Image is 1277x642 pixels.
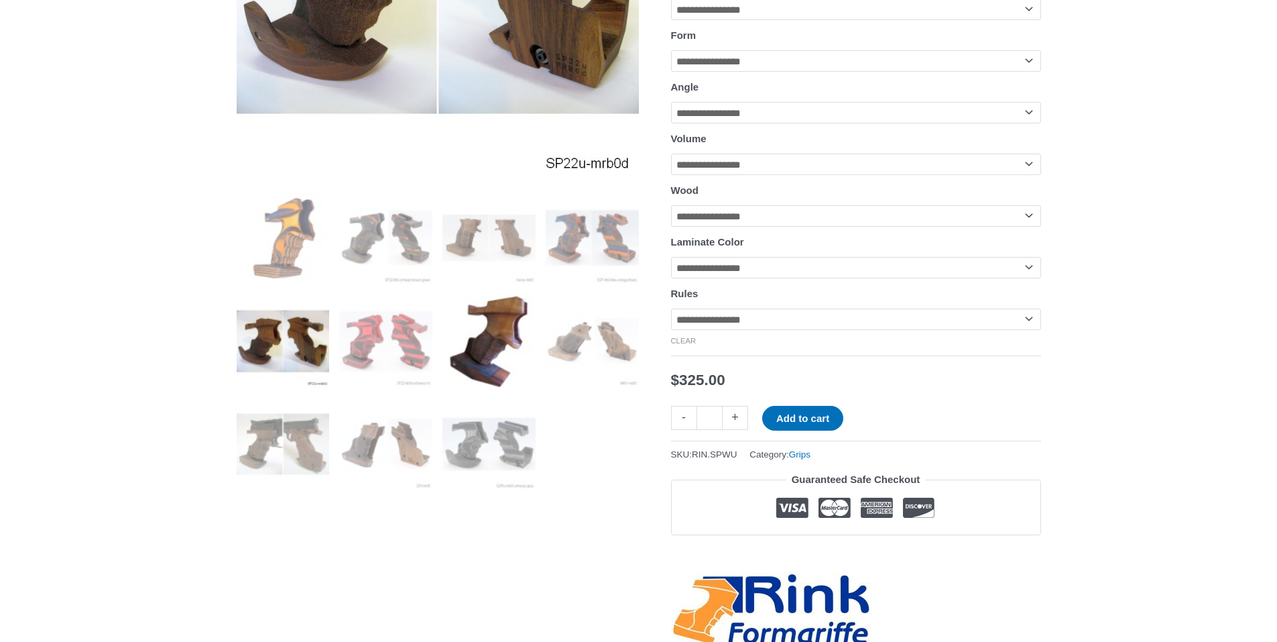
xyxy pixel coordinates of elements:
[339,398,432,491] img: Rink Grip for Sport Pistol - Image 10
[671,372,680,388] span: $
[786,470,926,489] legend: Guaranteed Safe Checkout
[671,288,698,299] label: Rules
[671,372,725,388] bdi: 325.00
[671,184,698,196] label: Wood
[762,406,843,431] button: Add to cart
[692,449,737,460] span: RIN.SPWU
[237,191,330,284] img: Rink Grip for Sport Pistol
[671,30,696,41] label: Form
[789,449,810,460] a: Grips
[237,398,330,491] img: Rink Grip for Sport Pistol - Image 9
[442,295,536,388] img: Rink Grip for Sport Pistol - Image 7
[671,133,707,144] label: Volume
[671,81,699,93] label: Angle
[442,398,536,491] img: Rink Grip for Sport Pistol - Image 11
[749,446,810,463] span: Category:
[546,191,639,284] img: Rink Grip for Sport Pistol - Image 4
[671,236,744,248] label: Laminate Color
[671,337,696,345] a: Clear options
[671,406,696,429] a: -
[546,295,639,388] img: Rink Sport Pistol Grip
[339,295,432,388] img: Rink Grip for Sport Pistol - Image 6
[339,191,432,284] img: Rink Grip for Sport Pistol - Image 2
[696,406,723,429] input: Product quantity
[671,446,737,463] span: SKU:
[671,545,1041,561] iframe: Customer reviews powered by Trustpilot
[723,406,748,429] a: +
[442,191,536,284] img: Rink Grip for Sport Pistol - Image 3
[237,295,330,388] img: Rink Grip for Sport Pistol - Image 5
